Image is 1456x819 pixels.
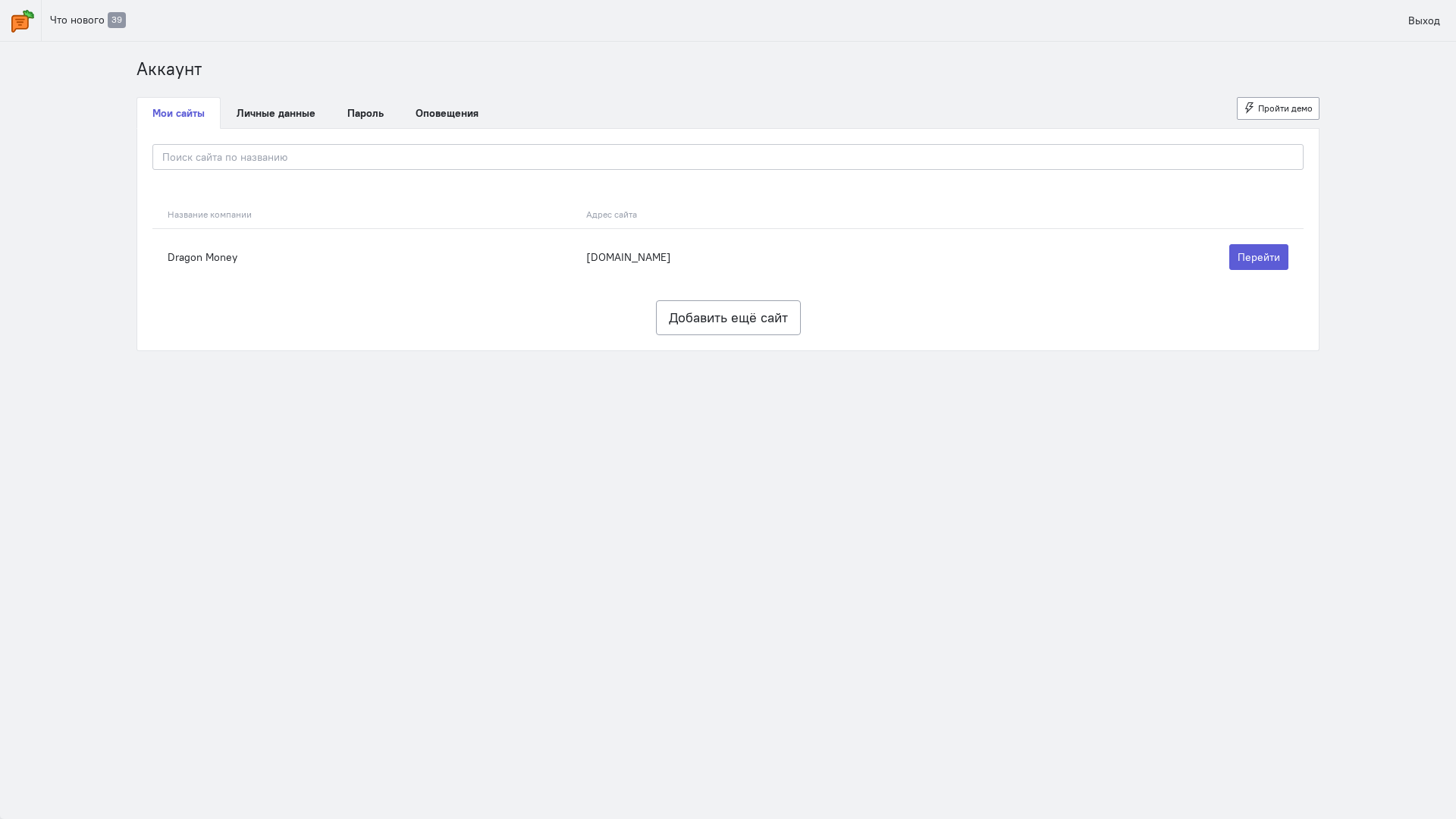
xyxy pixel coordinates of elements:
[400,97,494,129] a: Оповещения
[579,200,977,229] th: Адрес сайта
[11,10,34,33] img: carrot-quest.svg
[1400,8,1448,33] a: Выход
[152,228,579,285] td: Dragon Money
[1229,244,1288,270] a: Перейти
[331,97,400,129] a: Пароль
[656,300,801,335] button: Добавить ещё сайт
[50,13,105,27] span: Что нового
[579,228,977,285] td: [DOMAIN_NAME]
[42,7,134,33] a: Что нового 39
[1258,102,1313,114] span: Пройти демо
[152,144,1304,170] input: Поиск сайта по названию
[152,200,579,229] th: Название компании
[136,57,1319,82] nav: breadcrumb
[136,57,202,82] li: Аккаунт
[1237,97,1320,120] button: Пройти демо
[136,97,221,129] a: Мои сайты
[108,12,126,28] span: 39
[221,97,331,129] a: Личные данные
